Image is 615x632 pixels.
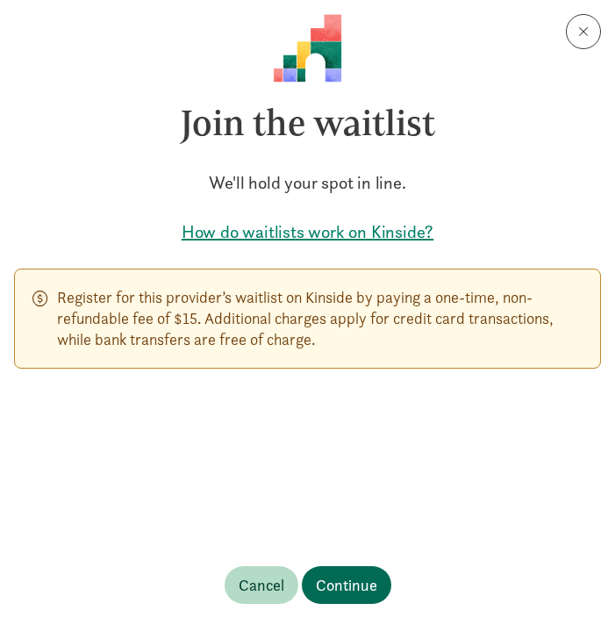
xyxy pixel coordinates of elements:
span: Continue [316,573,377,597]
span: Cancel [239,573,284,597]
p: Register for this provider’s waitlist on Kinside by paying a one-time, non-refundable fee of $15.... [57,287,583,350]
a: How do waitlists work on Kinside? [14,219,601,244]
button: Continue [302,566,391,604]
button: Cancel [225,566,298,604]
h5: We'll hold your spot in line. [14,170,601,195]
h3: Join the waitlist [14,83,601,163]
